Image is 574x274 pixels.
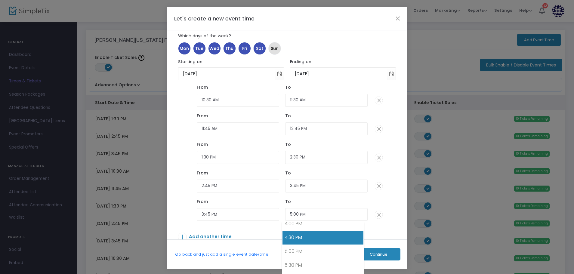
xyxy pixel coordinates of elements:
[285,170,368,176] div: To
[197,113,279,119] div: From
[387,68,396,80] button: Toggle calendar
[175,30,399,42] label: Which days of the week?
[225,45,233,52] span: Thu
[275,68,284,80] button: Toggle calendar
[290,68,387,80] input: End Date
[195,45,203,52] span: Tue
[282,258,363,272] a: 5:30 PM
[285,180,368,192] input: End Time
[180,45,189,52] span: Mon
[370,252,387,257] span: Continue
[285,208,368,221] input: End Time
[197,151,279,164] input: Start Time
[175,251,268,257] a: Go back and just add a single event date/time
[282,217,363,231] a: 4:00 PM
[197,94,279,107] input: Start Time
[174,15,255,22] span: Let's create a new event time
[271,45,279,52] span: Sun
[282,231,363,245] a: 4:30 PM
[197,180,279,192] input: Start Time
[197,199,279,205] div: From
[242,45,247,52] span: Fri
[357,248,400,260] button: Continue
[285,199,368,205] div: To
[197,141,279,148] div: From
[178,59,284,65] div: Starting on
[178,68,276,80] input: Start Date
[197,84,279,91] div: From
[285,151,368,164] input: End Time
[189,233,232,240] span: Add another time
[197,208,279,221] input: Start Time
[285,94,368,107] input: End Time
[285,113,368,119] div: To
[197,170,279,176] div: From
[285,122,368,135] input: End Time
[285,141,368,148] div: To
[197,122,279,135] input: Start Time
[282,245,363,258] a: 5:00 PM
[285,84,368,91] div: To
[290,59,396,65] div: Ending on
[209,45,219,52] span: Wed
[256,45,263,52] span: Sat
[394,14,402,22] button: Close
